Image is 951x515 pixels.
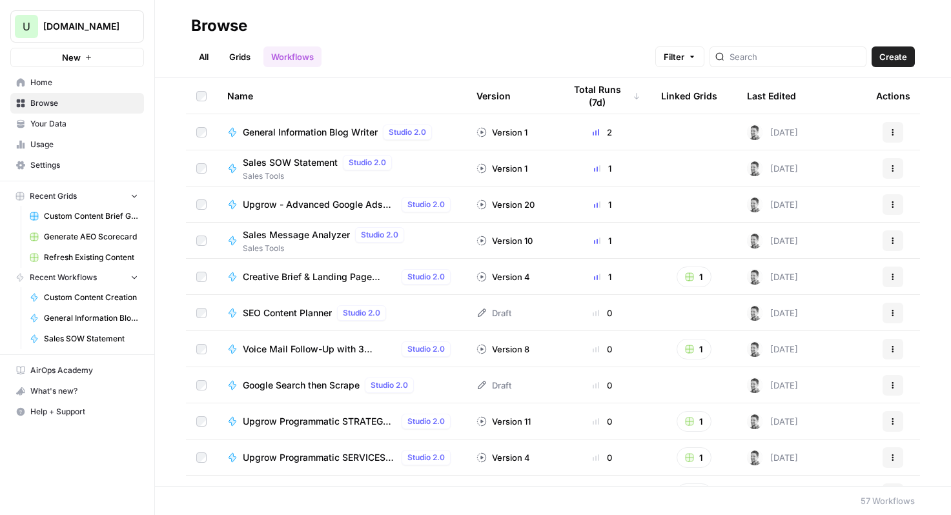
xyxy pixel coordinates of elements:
span: Studio 2.0 [407,199,445,210]
div: Version 10 [476,234,533,247]
button: 1 [677,447,711,468]
a: SEO Content PlannerStudio 2.0 [227,305,456,321]
span: Upgrow - Advanced Google Ads Copy Writer (Custom) [243,198,396,211]
button: 1 [677,267,711,287]
a: Google Search then ScrapeStudio 2.0 [227,378,456,393]
span: Home [30,77,138,88]
span: Studio 2.0 [349,157,386,168]
div: Version 1 [476,162,527,175]
span: Sales SOW Statement [44,333,138,345]
img: n438ldry5yf18xsdkqxyp5l76mf5 [747,305,762,321]
button: 1 [677,339,711,359]
span: Recent Grids [30,190,77,202]
a: Sales Message AnalyzerStudio 2.0Sales Tools [227,227,456,254]
div: 1 [564,162,640,175]
a: Sales SOW Statement [24,328,144,349]
div: 2 [564,126,640,139]
img: n438ldry5yf18xsdkqxyp5l76mf5 [747,197,762,212]
a: Custom Content Creation [24,287,144,308]
a: Grids [221,46,258,67]
div: [DATE] [747,305,798,321]
a: Upgrow Programmatic SERVICES Page WriterStudio 2.0 [227,450,456,465]
div: 57 Workflows [861,494,915,507]
span: [DOMAIN_NAME] [43,20,121,33]
div: Total Runs (7d) [564,78,640,114]
span: Studio 2.0 [343,307,380,319]
span: Google Search then Scrape [243,379,360,392]
img: n438ldry5yf18xsdkqxyp5l76mf5 [747,125,762,140]
span: Studio 2.0 [407,343,445,355]
div: 0 [564,307,640,319]
a: Upgrow - Advanced Google Ads Copy Writer (Custom)Studio 2.0 [227,197,456,212]
span: Sales Tools [243,170,397,182]
button: Help + Support [10,401,144,422]
input: Search [730,50,861,63]
a: All [191,46,216,67]
span: Studio 2.0 [407,416,445,427]
div: Version [476,78,511,114]
button: Filter [655,46,704,67]
div: [DATE] [747,414,798,429]
img: n438ldry5yf18xsdkqxyp5l76mf5 [747,378,762,393]
div: Version 11 [476,415,531,428]
span: Help + Support [30,406,138,418]
a: Generate AEO Scorecard [24,227,144,247]
div: 1 [564,234,640,247]
button: Recent Workflows [10,268,144,287]
a: AirOps Academy [10,360,144,381]
button: 2 [676,483,712,504]
span: Filter [664,50,684,63]
span: Creative Brief & Landing Page Copy Creator [243,270,396,283]
a: Upgrow Programmatic STRATEGY Page WriterStudio 2.0 [227,414,456,429]
a: Home [10,72,144,93]
a: General Information Blog WriterStudio 2.0 [227,125,456,140]
div: Browse [191,15,247,36]
a: Workflows [263,46,322,67]
span: Sales Message Analyzer [243,228,350,241]
span: Recent Workflows [30,272,97,283]
div: Version 8 [476,343,529,356]
span: Create [879,50,907,63]
span: Refresh Existing Content [44,252,138,263]
a: General Information Blog Writer [24,308,144,328]
span: Studio 2.0 [389,126,426,138]
div: [DATE] [747,161,798,176]
div: 0 [564,415,640,428]
button: Recent Grids [10,187,144,206]
img: n438ldry5yf18xsdkqxyp5l76mf5 [747,486,762,501]
a: Custom Content Brief Grid [24,206,144,227]
span: Browse [30,97,138,109]
button: 1 [677,411,711,432]
div: [DATE] [747,450,798,465]
a: Browse [10,93,144,114]
div: Draft [476,307,511,319]
span: Your Data [30,118,138,130]
div: Name [227,78,456,114]
div: Last Edited [747,78,796,114]
img: n438ldry5yf18xsdkqxyp5l76mf5 [747,450,762,465]
a: Refresh Existing Content [24,247,144,268]
span: Sales Tools [243,243,409,254]
img: n438ldry5yf18xsdkqxyp5l76mf5 [747,269,762,285]
div: [DATE] [747,233,798,248]
div: 0 [564,343,640,356]
span: Generate AEO Scorecard [44,231,138,243]
a: Settings [10,155,144,176]
div: Version 4 [476,451,530,464]
div: 0 [564,379,640,392]
span: Sales SOW Statement [243,156,338,169]
a: Creative Brief & Landing Page Copy CreatorStudio 2.0 [227,269,456,285]
div: What's new? [11,381,143,401]
span: U [23,19,30,34]
span: Custom Content Creation [44,292,138,303]
div: Version 20 [476,198,535,211]
a: Your Data [10,114,144,134]
span: Studio 2.0 [361,229,398,241]
img: n438ldry5yf18xsdkqxyp5l76mf5 [747,161,762,176]
span: General Information Blog Writer [44,312,138,324]
div: Version 1 [476,126,527,139]
div: Version 4 [476,270,530,283]
span: Voice Mail Follow-Up with 3 Marketing Campaign Ideas [243,343,396,356]
img: n438ldry5yf18xsdkqxyp5l76mf5 [747,414,762,429]
div: Actions [876,78,910,114]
